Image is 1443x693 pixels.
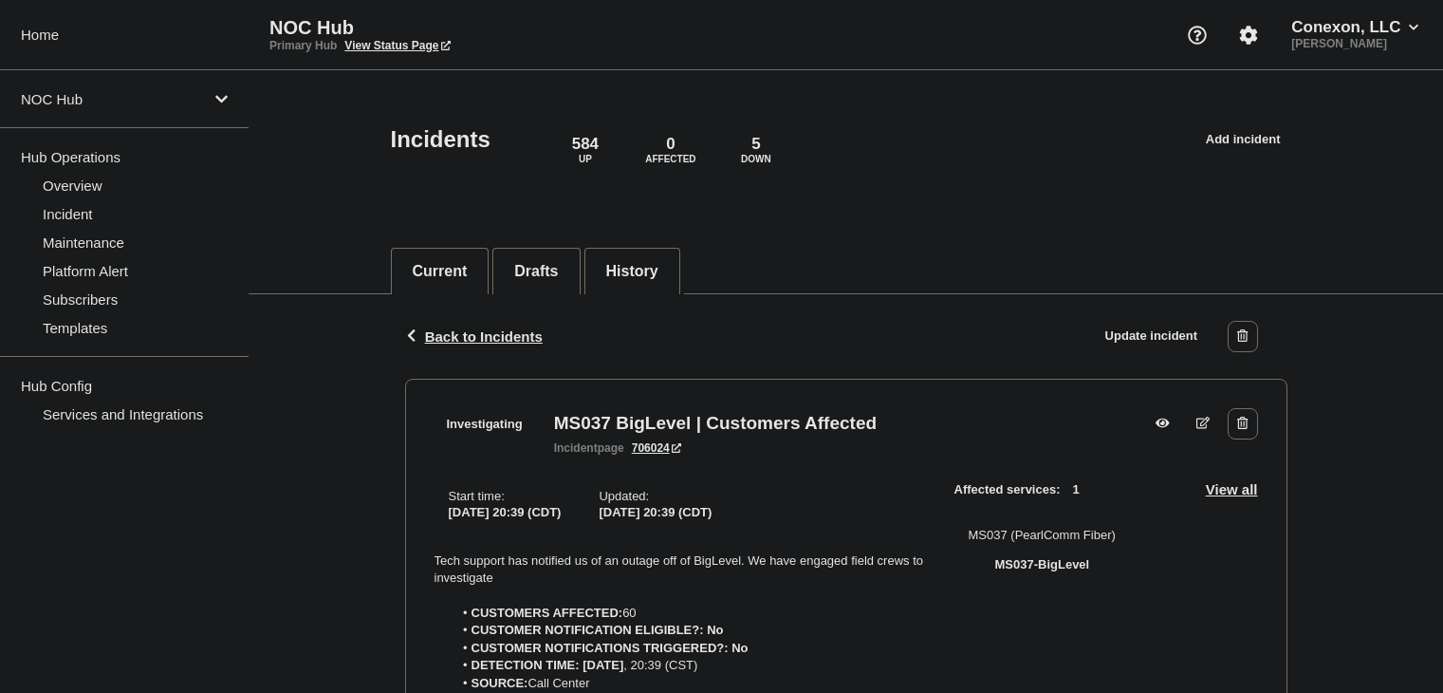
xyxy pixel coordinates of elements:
button: View all [1206,478,1258,500]
h3: MS037 BigLevel | Customers Affected [554,413,877,434]
p: 584 [572,135,599,154]
strong: DETECTION TIME: [DATE] [472,658,624,672]
p: [PERSON_NAME] [1287,37,1422,50]
strong: CUSTOMERS AFFECTED: [472,606,623,620]
a: View Status Page [344,39,450,52]
p: NOC Hub [21,91,203,107]
p: MS037 (PearlComm Fiber) [969,528,1116,542]
span: MS037-BigLevel [995,557,1090,572]
p: page [554,441,624,455]
span: Affected services: [954,478,1101,500]
button: Account settings [1229,15,1268,55]
div: [DATE] 20:39 (CDT) [599,503,712,519]
p: 5 [751,135,760,154]
span: Investigating [435,413,535,435]
h1: Incidents [391,126,490,153]
p: Affected [645,154,695,164]
button: Conexon, LLC [1287,18,1422,37]
p: Up [579,154,592,164]
button: Drafts [514,263,558,280]
li: Call Center [453,675,924,692]
p: Updated : [599,489,712,503]
strong: CUSTOMER NOTIFICATION ELIGIBLE?: No [472,623,724,637]
a: Update incident [1084,319,1219,354]
div: up [576,116,595,135]
div: down [747,116,766,135]
div: affected [661,116,680,135]
button: Back to Incidents [405,328,543,345]
span: [DATE] 20:39 (CDT) [449,505,562,519]
span: Back to Incidents [425,328,543,345]
a: 706024 [632,441,681,455]
strong: CUSTOMER NOTIFICATIONS TRIGGERED?: No [472,641,749,655]
p: Tech support has notified us of an outage off of BigLevel. We have engaged field crews to investi... [435,553,924,588]
span: 1 [1061,478,1092,500]
p: Primary Hub [269,39,337,52]
li: 60 [453,605,924,622]
li: , 20:39 (CST) [453,657,924,674]
span: incident [554,441,598,455]
strong: SOURCE: [472,676,528,690]
button: Current [413,263,468,280]
p: NOC Hub [269,17,649,39]
p: 0 [666,135,675,154]
div: down [969,557,984,572]
button: History [606,263,658,280]
button: Support [1177,15,1217,55]
p: Start time : [449,489,562,503]
p: Down [741,154,771,164]
a: Add incident [1185,122,1302,158]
